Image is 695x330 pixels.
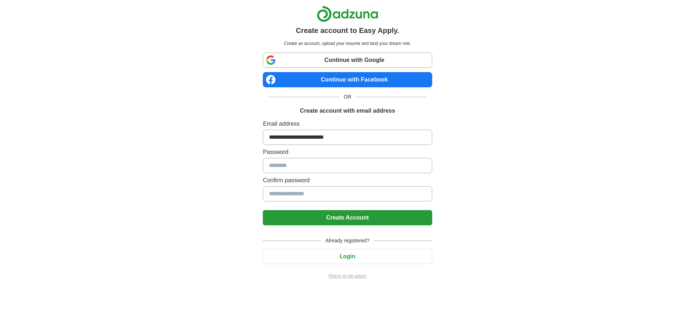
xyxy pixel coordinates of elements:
[263,53,432,68] a: Continue with Google
[263,253,432,259] a: Login
[300,106,395,115] h1: Create account with email address
[321,237,374,245] span: Already registered?
[340,93,356,101] span: OR
[263,148,432,156] label: Password
[263,273,432,279] a: Return to job advert
[263,72,432,87] a: Continue with Facebook
[263,176,432,185] label: Confirm password
[264,40,430,47] p: Create an account, upload your resume and land your dream role.
[263,120,432,128] label: Email address
[263,210,432,225] button: Create Account
[317,6,378,22] img: Adzuna logo
[263,249,432,264] button: Login
[296,25,399,36] h1: Create account to Easy Apply.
